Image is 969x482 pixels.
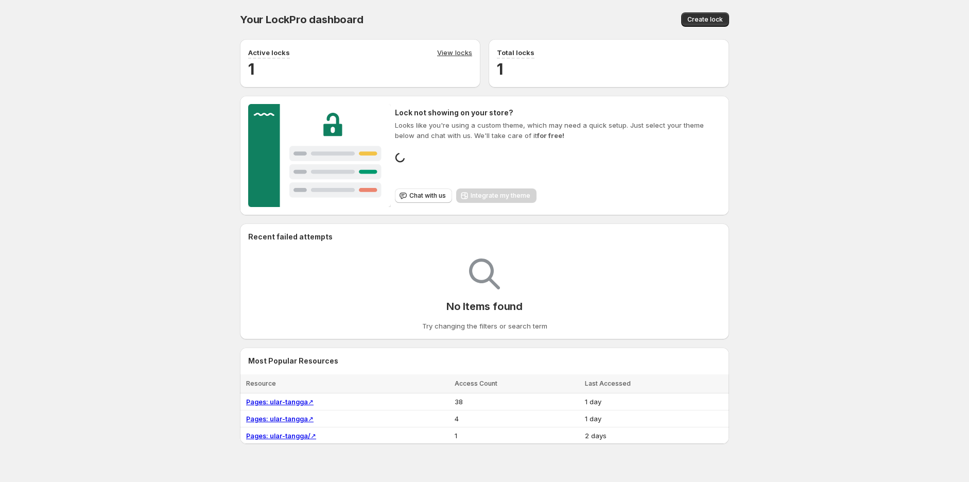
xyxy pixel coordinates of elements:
[246,398,314,406] a: Pages: ular-tangga↗
[248,47,290,58] p: Active locks
[582,427,729,444] td: 2 days
[452,393,582,410] td: 38
[687,15,723,24] span: Create lock
[452,427,582,444] td: 1
[537,131,564,140] strong: for free!
[395,188,452,203] button: Chat with us
[240,13,364,26] span: Your LockPro dashboard
[248,356,721,366] h2: Most Popular Resources
[455,380,497,387] span: Access Count
[422,321,547,331] p: Try changing the filters or search term
[582,393,729,410] td: 1 day
[437,47,472,59] a: View locks
[248,104,391,207] img: Customer support
[469,259,500,289] img: Empty search results
[246,432,316,440] a: Pages: ular-tangga/↗
[681,12,729,27] button: Create lock
[497,59,721,79] h2: 1
[497,47,534,58] p: Total locks
[582,410,729,427] td: 1 day
[452,410,582,427] td: 4
[248,232,333,242] h2: Recent failed attempts
[246,380,276,387] span: Resource
[585,380,631,387] span: Last Accessed
[446,300,523,313] p: No Items found
[246,415,314,423] a: Pages: ular-tangga↗
[248,59,472,79] h2: 1
[395,108,721,118] h2: Lock not showing on your store?
[395,120,721,141] p: Looks like you're using a custom theme, which may need a quick setup. Just select your theme belo...
[409,192,446,200] span: Chat with us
